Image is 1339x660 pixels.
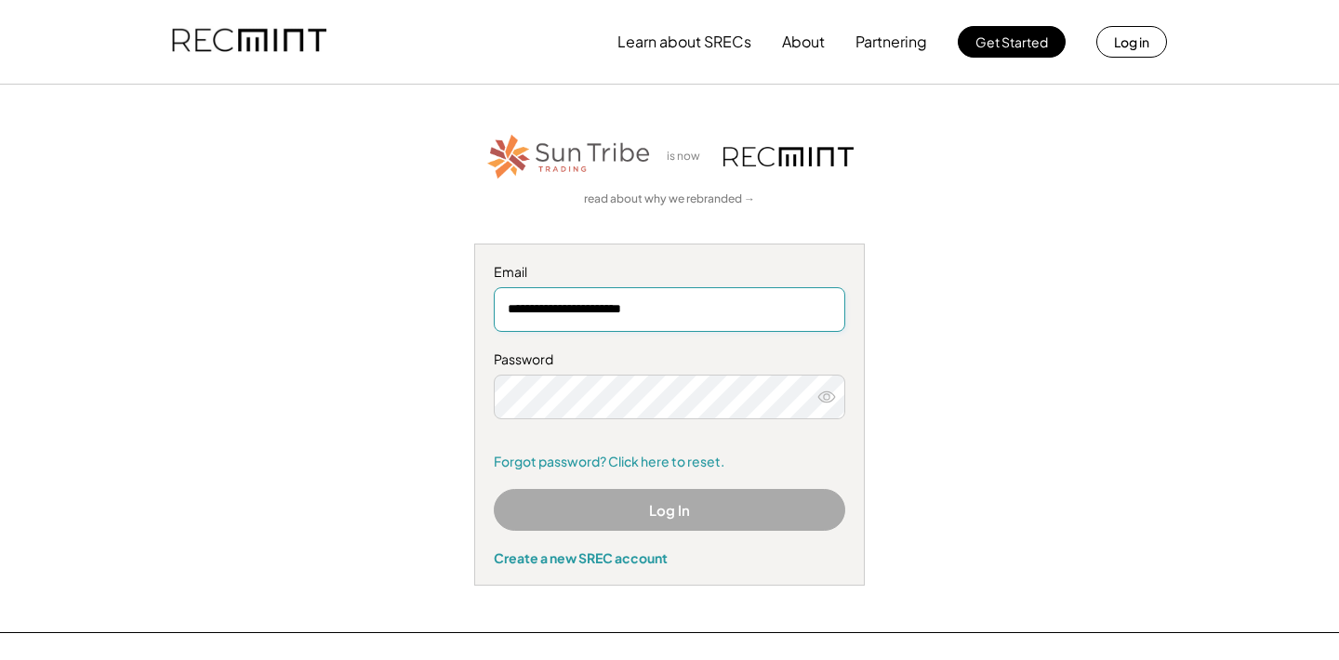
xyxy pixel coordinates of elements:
[723,147,854,166] img: recmint-logotype%403x.png
[617,23,751,60] button: Learn about SRECs
[855,23,927,60] button: Partnering
[485,131,653,182] img: STT_Horizontal_Logo%2B-%2BColor.png
[494,350,845,369] div: Password
[494,453,845,471] a: Forgot password? Click here to reset.
[172,10,326,73] img: recmint-logotype%403x.png
[958,26,1066,58] button: Get Started
[782,23,825,60] button: About
[494,549,845,566] div: Create a new SREC account
[494,263,845,282] div: Email
[584,191,755,207] a: read about why we rebranded →
[1096,26,1167,58] button: Log in
[494,489,845,531] button: Log In
[662,149,714,165] div: is now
